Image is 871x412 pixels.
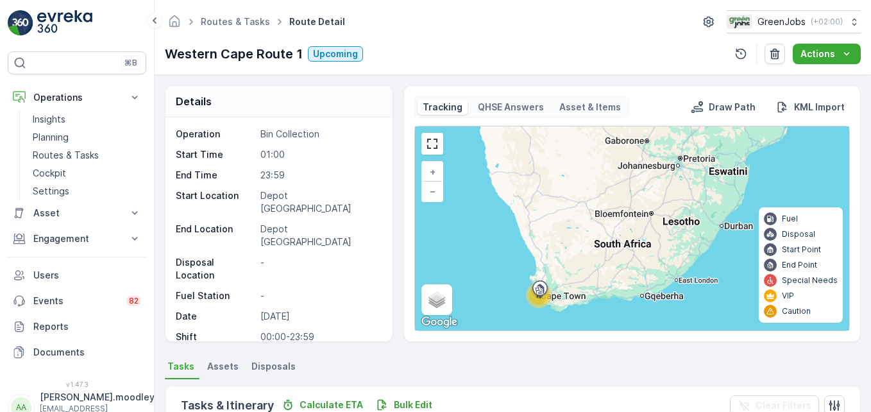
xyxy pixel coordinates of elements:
p: 01:00 [260,148,380,161]
p: Start Point [782,245,821,255]
div: 0 [415,126,849,330]
a: Events82 [8,288,146,314]
img: logo_light-DOdMpM7g.png [37,10,92,36]
a: Settings [28,182,146,200]
a: Zoom Out [423,182,442,201]
p: Users [33,269,141,282]
p: Bulk Edit [394,399,432,411]
p: Asset [33,207,121,219]
button: Upcoming [308,46,363,62]
p: Fuel Station [176,289,255,302]
span: + [430,166,436,177]
div: 11 [526,282,552,308]
p: 82 [129,296,139,306]
p: Shift [176,330,255,343]
p: 00:00-23:59 [260,330,380,343]
a: Open this area in Google Maps (opens a new window) [418,314,461,330]
p: Actions [800,47,835,60]
p: Settings [33,185,69,198]
p: End Location [176,223,255,248]
a: Documents [8,339,146,365]
button: Operations [8,85,146,110]
p: GreenJobs [757,15,806,28]
img: logo [8,10,33,36]
span: Route Detail [287,15,348,28]
p: Asset & Items [559,101,621,114]
p: Start Location [176,189,255,215]
p: Cockpit [33,167,66,180]
p: Depot [GEOGRAPHIC_DATA] [260,189,380,215]
a: Reports [8,314,146,339]
p: Planning [33,131,69,144]
p: Bin Collection [260,128,380,141]
img: Green_Jobs_Logo.png [727,15,752,29]
p: Insights [33,113,65,126]
button: KML Import [771,99,850,115]
p: Draw Path [709,101,756,114]
img: Google [418,314,461,330]
p: Events [33,295,119,307]
p: Western Cape Route 1 [165,44,303,64]
button: Engagement [8,226,146,252]
p: Upcoming [313,47,358,60]
a: Routes & Tasks [201,16,270,27]
span: Disposals [251,360,296,373]
a: Planning [28,128,146,146]
p: Operations [33,91,121,104]
p: Clear Filters [756,399,811,412]
p: Disposal Location [176,256,255,282]
button: Asset [8,200,146,226]
p: End Time [176,169,255,182]
span: v 1.47.3 [8,381,146,388]
a: Cockpit [28,164,146,182]
p: Disposal [782,229,815,239]
p: Operation [176,128,255,141]
button: Actions [793,44,861,64]
p: Caution [782,306,811,316]
button: Draw Path [686,99,761,115]
a: Homepage [167,19,182,30]
p: Routes & Tasks [33,149,99,162]
p: Date [176,310,255,323]
a: Zoom In [423,162,442,182]
p: ⌘B [124,58,137,68]
p: QHSE Answers [478,101,544,114]
p: End Point [782,260,817,270]
p: [DATE] [260,310,380,323]
p: KML Import [794,101,845,114]
p: - [260,289,380,302]
p: 23:59 [260,169,380,182]
p: Start Time [176,148,255,161]
p: VIP [782,291,794,301]
p: Reports [33,320,141,333]
a: View Fullscreen [423,134,442,153]
a: Insights [28,110,146,128]
span: Assets [207,360,239,373]
p: ( +02:00 ) [811,17,843,27]
p: [PERSON_NAME].moodley [40,391,155,404]
p: Depot [GEOGRAPHIC_DATA] [260,223,380,248]
a: Routes & Tasks [28,146,146,164]
p: Details [176,94,212,109]
p: Calculate ETA [300,399,363,411]
p: Engagement [33,232,121,245]
p: - [260,256,380,282]
span: − [430,185,436,196]
p: Fuel [782,214,798,224]
span: Tasks [167,360,194,373]
p: Documents [33,346,141,359]
a: Layers [423,286,451,314]
button: GreenJobs(+02:00) [727,10,861,33]
a: Users [8,262,146,288]
p: Tracking [423,101,462,114]
p: Special Needs [782,275,838,286]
